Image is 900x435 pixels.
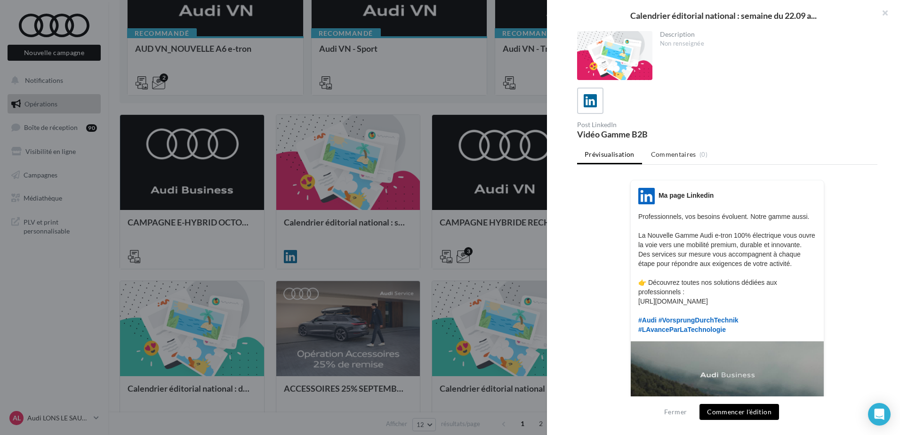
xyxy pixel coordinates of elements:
[630,11,817,20] span: Calendrier éditorial national : semaine du 22.09 a...
[651,150,696,159] span: Commentaires
[660,406,691,418] button: Fermer
[699,404,779,420] button: Commencer l'édition
[638,316,657,324] span: #Audi
[868,403,891,426] div: Open Intercom Messenger
[699,151,707,158] span: (0)
[659,316,739,324] span: #VorsprungDurchTechnik
[660,40,870,48] div: Non renseignée
[577,121,723,128] div: Post LinkedIn
[660,31,870,38] div: Description
[638,212,816,334] p: Professionnels, vos besoins évoluent. Notre gamme aussi. La Nouvelle Gamme Audi e-tron 100% élect...
[659,191,714,200] div: Ma page Linkedin
[577,130,723,138] div: Vidéo Gamme B2B
[638,326,726,333] span: #LAvanceParLaTechnologie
